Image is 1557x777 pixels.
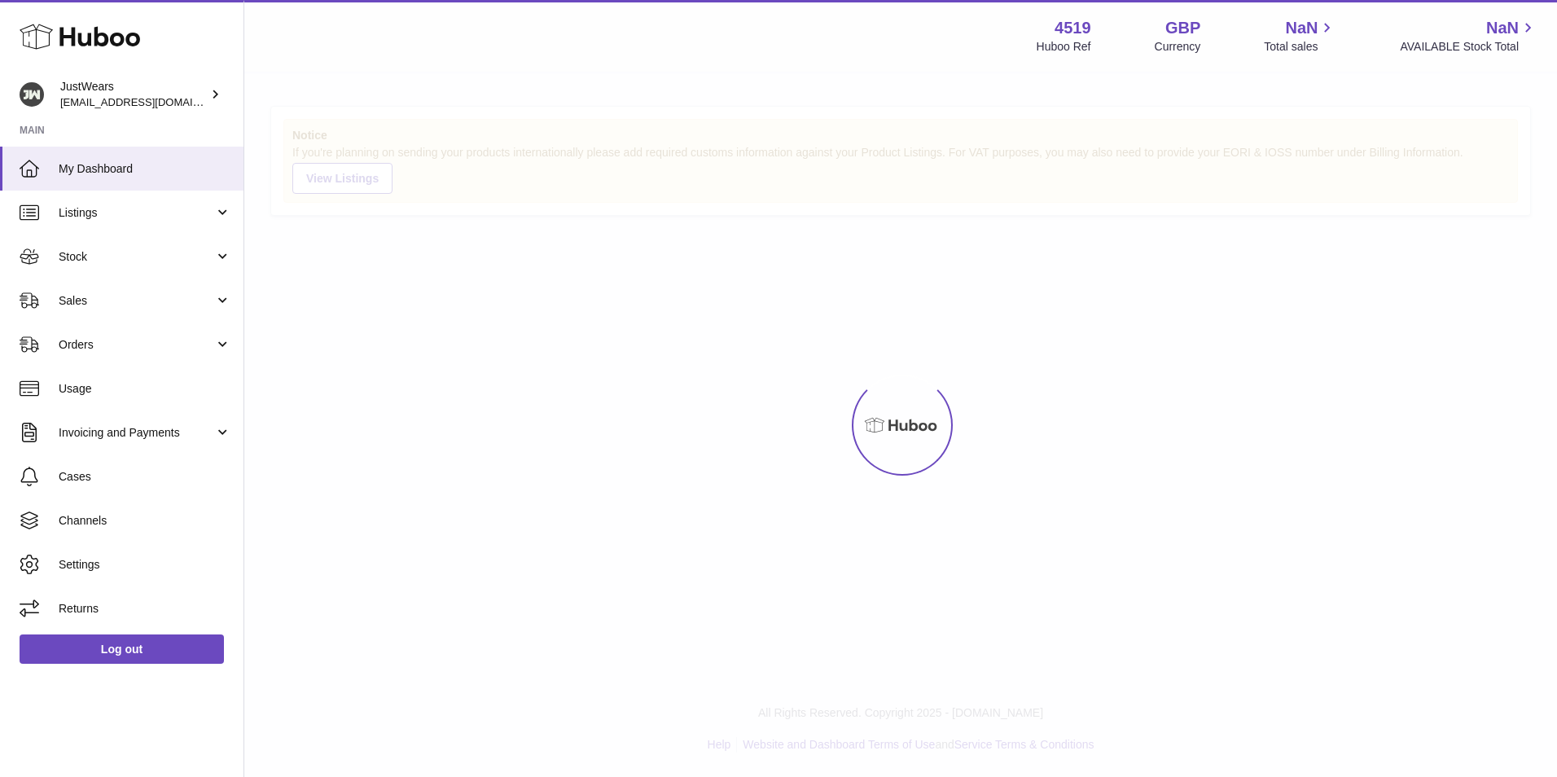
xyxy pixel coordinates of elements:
span: Stock [59,249,214,265]
span: Usage [59,381,231,397]
span: Listings [59,205,214,221]
span: Channels [59,513,231,529]
span: [EMAIL_ADDRESS][DOMAIN_NAME] [60,95,239,108]
div: JustWears [60,79,207,110]
span: NaN [1285,17,1318,39]
span: Total sales [1264,39,1336,55]
span: Orders [59,337,214,353]
span: NaN [1486,17,1519,39]
span: Invoicing and Payments [59,425,214,441]
span: Sales [59,293,214,309]
strong: 4519 [1055,17,1091,39]
a: Log out [20,634,224,664]
img: internalAdmin-4519@internal.huboo.com [20,82,44,107]
span: Returns [59,601,231,617]
span: Settings [59,557,231,573]
a: NaN Total sales [1264,17,1336,55]
a: NaN AVAILABLE Stock Total [1400,17,1537,55]
div: Currency [1155,39,1201,55]
span: Cases [59,469,231,485]
div: Huboo Ref [1037,39,1091,55]
strong: GBP [1165,17,1200,39]
span: AVAILABLE Stock Total [1400,39,1537,55]
span: My Dashboard [59,161,231,177]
